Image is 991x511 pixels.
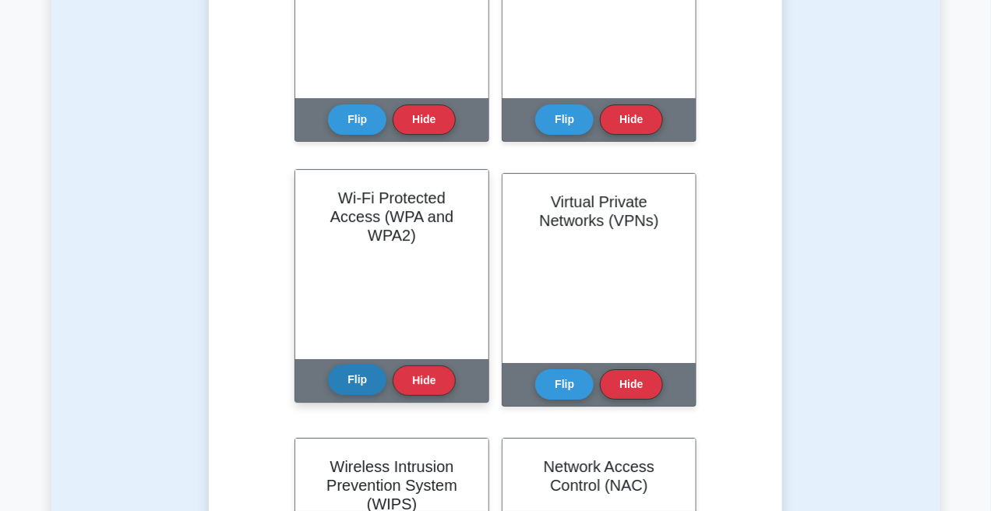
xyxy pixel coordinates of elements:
[521,457,677,495] h2: Network Access Control (NAC)
[535,369,594,400] button: Flip
[600,369,662,400] button: Hide
[314,189,470,245] h2: Wi-Fi Protected Access (WPA and WPA2)
[393,365,455,396] button: Hide
[328,104,386,135] button: Flip
[535,104,594,135] button: Flip
[600,104,662,135] button: Hide
[521,192,677,230] h2: Virtual Private Networks (VPNs)
[328,365,386,395] button: Flip
[393,104,455,135] button: Hide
